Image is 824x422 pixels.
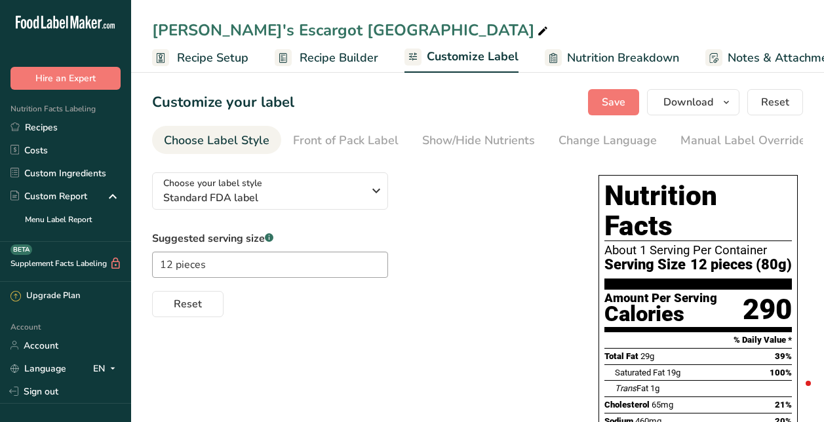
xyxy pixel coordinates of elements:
span: Fat [615,383,648,393]
button: Download [647,89,739,115]
span: Download [663,94,713,110]
button: Hire an Expert [10,67,121,90]
label: Suggested serving size [152,231,388,246]
span: 21% [775,400,792,410]
h1: Nutrition Facts [604,181,792,241]
a: Nutrition Breakdown [545,43,679,73]
div: Calories [604,305,717,324]
span: 100% [770,368,792,377]
span: Save [602,94,625,110]
div: Upgrade Plan [10,290,80,303]
div: Change Language [559,132,657,149]
span: Reset [761,94,789,110]
span: 1g [650,383,659,393]
a: Customize Label [404,42,519,73]
span: Customize Label [427,48,519,66]
span: 19g [667,368,680,377]
span: Saturated Fat [615,368,665,377]
button: Save [588,89,639,115]
button: Reset [152,291,224,317]
a: Recipe Setup [152,43,248,73]
div: 290 [743,292,792,327]
div: Amount Per Serving [604,292,717,305]
span: Reset [174,296,202,312]
div: BETA [10,244,32,255]
span: Recipe Setup [177,49,248,67]
span: Choose your label style [163,176,262,190]
div: [PERSON_NAME]'s Escargot [GEOGRAPHIC_DATA] [152,18,551,42]
button: Reset [747,89,803,115]
div: About 1 Serving Per Container [604,244,792,257]
span: 29g [640,351,654,361]
div: Custom Report [10,189,87,203]
a: Language [10,357,66,380]
iframe: Intercom live chat [779,377,811,409]
div: EN [93,360,121,376]
i: Trans [615,383,637,393]
button: Choose your label style Standard FDA label [152,172,388,210]
span: Serving Size [604,257,686,273]
span: 65mg [652,400,673,410]
div: Choose Label Style [164,132,269,149]
span: Standard FDA label [163,190,363,206]
h1: Customize your label [152,92,294,113]
span: Recipe Builder [300,49,378,67]
span: 12 pieces (80g) [690,257,792,273]
span: Cholesterol [604,400,650,410]
div: Front of Pack Label [293,132,399,149]
a: Recipe Builder [275,43,378,73]
section: % Daily Value * [604,332,792,348]
span: 39% [775,351,792,361]
span: Total Fat [604,351,638,361]
span: Nutrition Breakdown [567,49,679,67]
div: Manual Label Override [680,132,806,149]
div: Show/Hide Nutrients [422,132,535,149]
